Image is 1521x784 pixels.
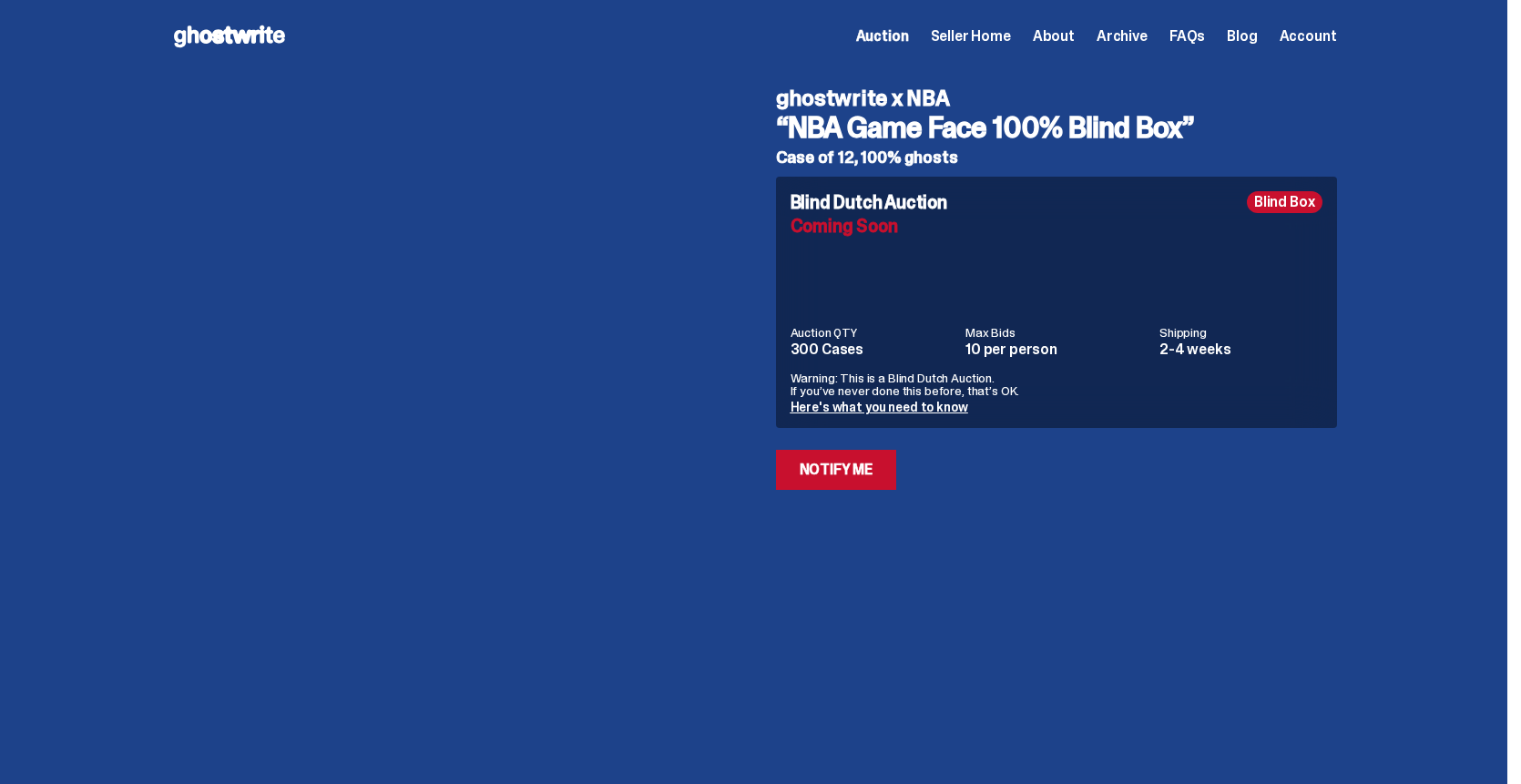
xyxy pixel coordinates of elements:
[791,326,955,339] dt: Auction QTY
[1280,29,1337,44] a: Account
[1159,342,1322,357] dd: 2-4 weeks
[1227,29,1257,44] a: Blog
[1033,29,1075,44] a: About
[965,326,1148,339] dt: Max Bids
[791,217,1322,235] div: Coming Soon
[791,193,947,211] h4: Blind Dutch Auction
[791,399,968,415] a: Here's what you need to know
[1169,29,1205,44] a: FAQs
[776,113,1337,142] h3: “NBA Game Face 100% Blind Box”
[776,87,1337,109] h4: ghostwrite x NBA
[776,149,1337,166] h5: Case of 12, 100% ghosts
[1247,191,1322,213] div: Blind Box
[791,342,955,357] dd: 300 Cases
[1159,326,1322,339] dt: Shipping
[776,450,897,490] a: Notify Me
[931,29,1011,44] a: Seller Home
[965,342,1148,357] dd: 10 per person
[856,29,909,44] a: Auction
[1097,29,1148,44] a: Archive
[791,372,1322,397] p: Warning: This is a Blind Dutch Auction. If you’ve never done this before, that’s OK.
